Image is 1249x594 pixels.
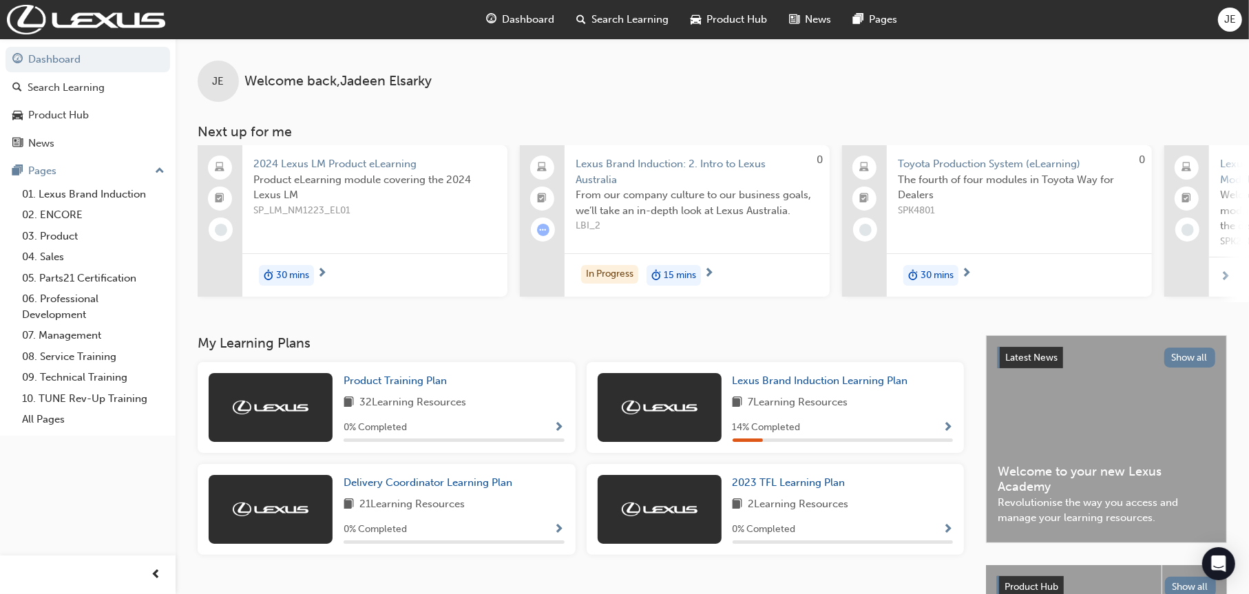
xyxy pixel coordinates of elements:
[344,522,407,538] span: 0 % Completed
[6,158,170,184] button: Pages
[1182,159,1192,177] span: laptop-icon
[28,80,105,96] div: Search Learning
[554,419,565,436] button: Show Progress
[253,203,496,219] span: SP_LM_NM1223_EL01
[706,12,767,28] span: Product Hub
[344,420,407,436] span: 0 % Completed
[276,268,309,284] span: 30 mins
[921,268,954,284] span: 30 mins
[17,246,170,268] a: 04. Sales
[17,367,170,388] a: 09. Technical Training
[842,6,908,34] a: pages-iconPages
[28,107,89,123] div: Product Hub
[344,394,354,412] span: book-icon
[733,420,801,436] span: 14 % Completed
[554,524,565,536] span: Show Progress
[898,203,1141,219] span: SPK4801
[12,109,23,122] span: car-icon
[733,373,914,389] a: Lexus Brand Induction Learning Plan
[778,6,842,34] a: news-iconNews
[17,204,170,226] a: 02. ENCORE
[733,394,743,412] span: book-icon
[733,496,743,513] span: book-icon
[6,47,170,72] a: Dashboard
[253,156,496,172] span: 2024 Lexus LM Product eLearning
[704,268,714,280] span: next-icon
[7,5,165,34] a: Trak
[1005,581,1058,593] span: Product Hub
[475,6,565,34] a: guage-iconDashboard
[176,124,1249,140] h3: Next up for me
[733,475,851,491] a: 2023 TFL Learning Plan
[898,156,1141,172] span: Toyota Production System (eLearning)
[651,266,661,284] span: duration-icon
[359,394,466,412] span: 32 Learning Resources
[1182,190,1192,208] span: booktick-icon
[17,288,170,325] a: 06. Professional Development
[998,495,1215,526] span: Revolutionise the way you access and manage your learning resources.
[359,496,465,513] span: 21 Learning Resources
[898,172,1141,203] span: The fourth of four modules in Toyota Way for Dealers
[691,11,701,28] span: car-icon
[215,224,227,236] span: learningRecordVerb_NONE-icon
[233,502,308,516] img: Trak
[961,268,972,280] span: next-icon
[733,374,908,387] span: Lexus Brand Induction Learning Plan
[943,419,953,436] button: Show Progress
[28,163,56,179] div: Pages
[908,266,918,284] span: duration-icon
[344,476,512,489] span: Delivery Coordinator Learning Plan
[986,335,1227,543] a: Latest NewsShow allWelcome to your new Lexus AcademyRevolutionise the way you access and manage y...
[486,11,496,28] span: guage-icon
[12,138,23,150] span: news-icon
[6,103,170,128] a: Product Hub
[859,224,872,236] span: learningRecordVerb_NONE-icon
[1220,271,1230,284] span: next-icon
[853,11,863,28] span: pages-icon
[622,401,697,414] img: Trak
[842,145,1152,297] a: 0Toyota Production System (eLearning)The fourth of four modules in Toyota Way for DealersSPK4801d...
[554,422,565,434] span: Show Progress
[244,74,432,89] span: Welcome back , Jadeen Elsarky
[1218,8,1242,32] button: JE
[216,190,225,208] span: booktick-icon
[1182,224,1194,236] span: learningRecordVerb_NONE-icon
[253,172,496,203] span: Product eLearning module covering the 2024 Lexus LM
[943,422,953,434] span: Show Progress
[680,6,778,34] a: car-iconProduct Hub
[1202,547,1235,580] div: Open Intercom Messenger
[817,153,823,166] span: 0
[216,159,225,177] span: laptop-icon
[860,190,870,208] span: booktick-icon
[17,325,170,346] a: 07. Management
[520,145,830,297] a: 0Lexus Brand Induction: 2. Intro to Lexus AustraliaFrom our company culture to our business goals...
[6,44,170,158] button: DashboardSearch LearningProduct HubNews
[748,496,849,513] span: 2 Learning Resources
[17,268,170,289] a: 05. Parts21 Certification
[943,521,953,538] button: Show Progress
[6,75,170,100] a: Search Learning
[576,11,586,28] span: search-icon
[733,476,846,489] span: 2023 TFL Learning Plan
[17,409,170,430] a: All Pages
[869,12,897,28] span: Pages
[151,566,162,584] span: prev-icon
[1139,153,1145,166] span: 0
[576,218,819,234] span: LBI_2
[622,502,697,516] img: Trak
[591,12,669,28] span: Search Learning
[805,12,831,28] span: News
[12,54,23,66] span: guage-icon
[998,347,1215,369] a: Latest NewsShow all
[17,184,170,205] a: 01. Lexus Brand Induction
[943,524,953,536] span: Show Progress
[213,74,224,89] span: JE
[6,131,170,156] a: News
[789,11,799,28] span: news-icon
[344,373,452,389] a: Product Training Plan
[233,401,308,414] img: Trak
[576,156,819,187] span: Lexus Brand Induction: 2. Intro to Lexus Australia
[581,265,638,284] div: In Progress
[554,521,565,538] button: Show Progress
[198,145,507,297] a: 2024 Lexus LM Product eLearningProduct eLearning module covering the 2024 Lexus LMSP_LM_NM1223_EL...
